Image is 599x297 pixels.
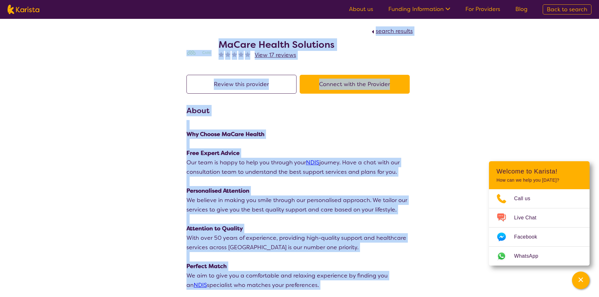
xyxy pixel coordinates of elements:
h3: About [186,105,413,116]
a: View 17 reviews [255,50,296,60]
button: Connect with the Provider [300,75,410,94]
strong: Attention to Quality [186,225,243,232]
img: mgttalrdbt23wl6urpfy.png [186,50,212,56]
span: Back to search [547,6,587,13]
strong: Personalised Attention [186,187,249,195]
p: We believe in making you smile through our personalised approach. We tailor our services to give ... [186,195,413,214]
img: fullstar [238,52,244,57]
img: fullstar [225,52,230,57]
span: Live Chat [514,213,544,223]
button: Channel Menu [572,272,590,289]
a: Connect with the Provider [300,80,413,88]
span: Facebook [514,232,545,242]
p: Our team is happy to help you through your journey. Have a chat with our consultation team to und... [186,158,413,177]
p: We aim to give you a comfortable and relaxing experience by finding you an specialist who matches... [186,271,413,290]
img: Karista logo [8,5,39,14]
a: For Providers [465,5,500,13]
span: search results [376,27,413,35]
a: Back to search [543,4,591,14]
img: fullstar [245,52,250,57]
span: WhatsApp [514,251,546,261]
span: View 17 reviews [255,51,296,59]
a: Web link opens in a new tab. [489,247,590,266]
img: fullstar [232,52,237,57]
div: Channel Menu [489,161,590,266]
strong: Free Expert Advice [186,149,240,157]
button: Review this provider [186,75,297,94]
a: Funding Information [388,5,450,13]
ul: Choose channel [489,189,590,266]
h2: MaCare Health Solutions [219,39,335,50]
a: Blog [515,5,528,13]
span: Call us [514,194,538,203]
p: With over 50 years of experience, providing high-quality support and healthcare services across [... [186,233,413,252]
a: NDIS [306,159,319,166]
p: How can we help you [DATE]? [496,178,582,183]
a: Review this provider [186,80,300,88]
a: search results [370,27,413,35]
img: fullstar [219,52,224,57]
strong: Perfect Match [186,262,227,270]
h2: Welcome to Karista! [496,168,582,175]
a: About us [349,5,373,13]
a: NDIS [194,281,207,289]
strong: Why Choose MaCare Health [186,130,264,138]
